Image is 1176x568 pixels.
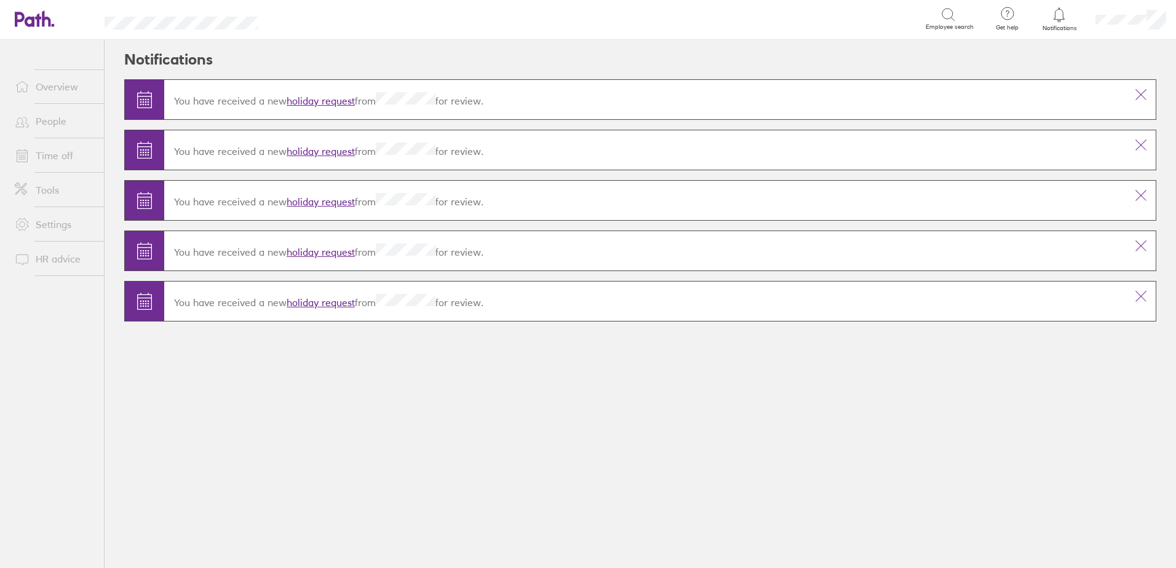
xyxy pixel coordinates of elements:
[5,109,104,133] a: People
[287,195,355,208] a: holiday request
[5,178,104,202] a: Tools
[1039,25,1079,32] span: Notifications
[5,74,104,99] a: Overview
[5,212,104,237] a: Settings
[287,296,355,309] a: holiday request
[287,246,355,258] a: holiday request
[174,193,1116,208] p: You have received a new from for review.
[174,143,1116,157] p: You have received a new from for review.
[5,143,104,168] a: Time off
[1039,6,1079,32] a: Notifications
[987,24,1027,31] span: Get help
[174,294,1116,309] p: You have received a new from for review.
[174,243,1116,258] p: You have received a new from for review.
[287,95,355,107] a: holiday request
[287,145,355,157] a: holiday request
[926,23,974,31] span: Employee search
[291,13,322,24] div: Search
[174,92,1116,107] p: You have received a new from for review.
[5,247,104,271] a: HR advice
[124,40,213,79] h2: Notifications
